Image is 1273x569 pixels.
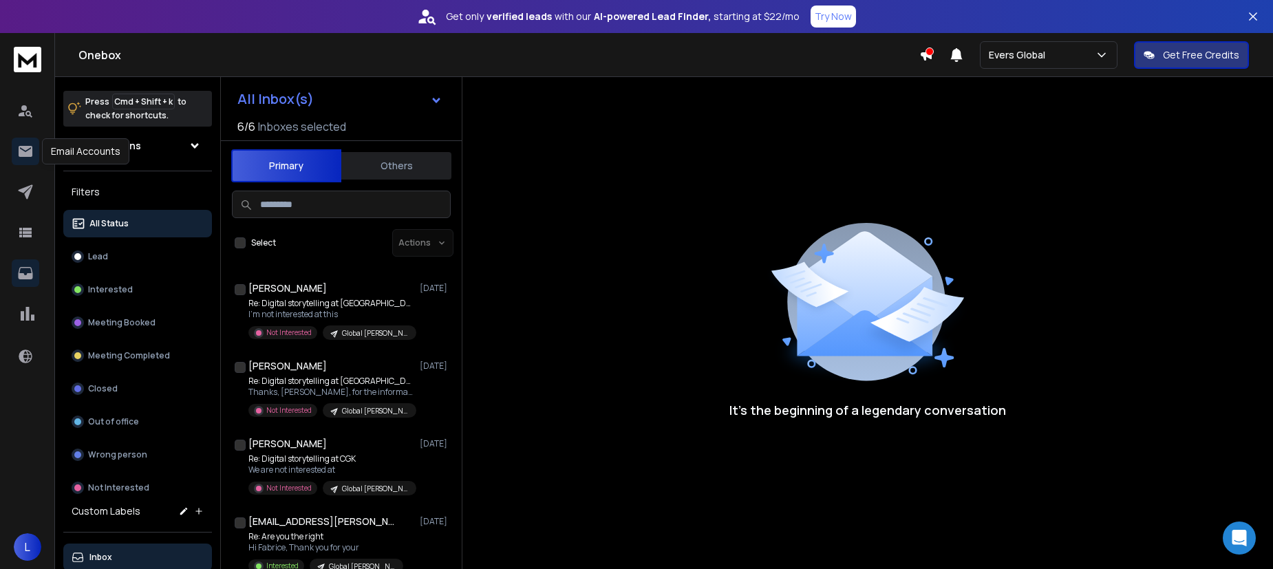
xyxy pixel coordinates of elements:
[815,10,852,23] p: Try Now
[420,516,451,527] p: [DATE]
[89,218,129,229] p: All Status
[248,298,414,309] p: Re: Digital storytelling at [GEOGRAPHIC_DATA]
[63,132,212,160] button: All Campaigns
[78,47,919,63] h1: Onebox
[63,408,212,436] button: Out of office
[248,542,403,553] p: Hi Fabrice, Thank you for your
[251,237,276,248] label: Select
[266,483,312,493] p: Not Interested
[226,85,453,113] button: All Inbox(s)
[266,405,312,416] p: Not Interested
[248,453,414,464] p: Re: Digital storytelling at CGK
[1223,522,1256,555] div: Open Intercom Messenger
[342,406,408,416] p: Global [PERSON_NAME]-[GEOGRAPHIC_DATA]-Safe
[1163,48,1239,62] p: Get Free Credits
[63,243,212,270] button: Lead
[231,149,341,182] button: Primary
[63,474,212,502] button: Not Interested
[248,437,327,451] h1: [PERSON_NAME]
[446,10,800,23] p: Get only with our starting at $22/mo
[63,309,212,336] button: Meeting Booked
[266,328,312,338] p: Not Interested
[342,484,408,494] p: Global [PERSON_NAME]-[GEOGRAPHIC_DATA]-Safe
[237,92,314,106] h1: All Inbox(s)
[88,416,139,427] p: Out of office
[63,210,212,237] button: All Status
[1134,41,1249,69] button: Get Free Credits
[72,504,140,518] h3: Custom Labels
[248,281,327,295] h1: [PERSON_NAME]
[420,361,451,372] p: [DATE]
[14,533,41,561] button: L
[248,515,400,528] h1: [EMAIL_ADDRESS][PERSON_NAME][DOMAIN_NAME]
[342,328,408,339] p: Global [PERSON_NAME]-[GEOGRAPHIC_DATA]-Safe
[85,95,186,122] p: Press to check for shortcuts.
[63,441,212,469] button: Wrong person
[811,6,856,28] button: Try Now
[594,10,711,23] strong: AI-powered Lead Finder,
[88,284,133,295] p: Interested
[248,531,403,542] p: Re: Are you the right
[88,449,147,460] p: Wrong person
[88,383,118,394] p: Closed
[112,94,175,109] span: Cmd + Shift + k
[88,482,149,493] p: Not Interested
[237,118,255,135] span: 6 / 6
[88,350,170,361] p: Meeting Completed
[420,283,451,294] p: [DATE]
[63,375,212,402] button: Closed
[989,48,1051,62] p: Evers Global
[63,342,212,369] button: Meeting Completed
[258,118,346,135] h3: Inboxes selected
[729,400,1006,420] p: It’s the beginning of a legendary conversation
[341,151,451,181] button: Others
[42,138,129,164] div: Email Accounts
[63,276,212,303] button: Interested
[248,376,414,387] p: Re: Digital storytelling at [GEOGRAPHIC_DATA]
[248,387,414,398] p: Thanks, [PERSON_NAME], for the information
[88,317,156,328] p: Meeting Booked
[248,309,414,320] p: I'm not interested at this
[248,464,414,475] p: We are not interested at
[88,251,108,262] p: Lead
[89,552,112,563] p: Inbox
[14,47,41,72] img: logo
[420,438,451,449] p: [DATE]
[486,10,552,23] strong: verified leads
[248,359,327,373] h1: [PERSON_NAME]
[63,182,212,202] h3: Filters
